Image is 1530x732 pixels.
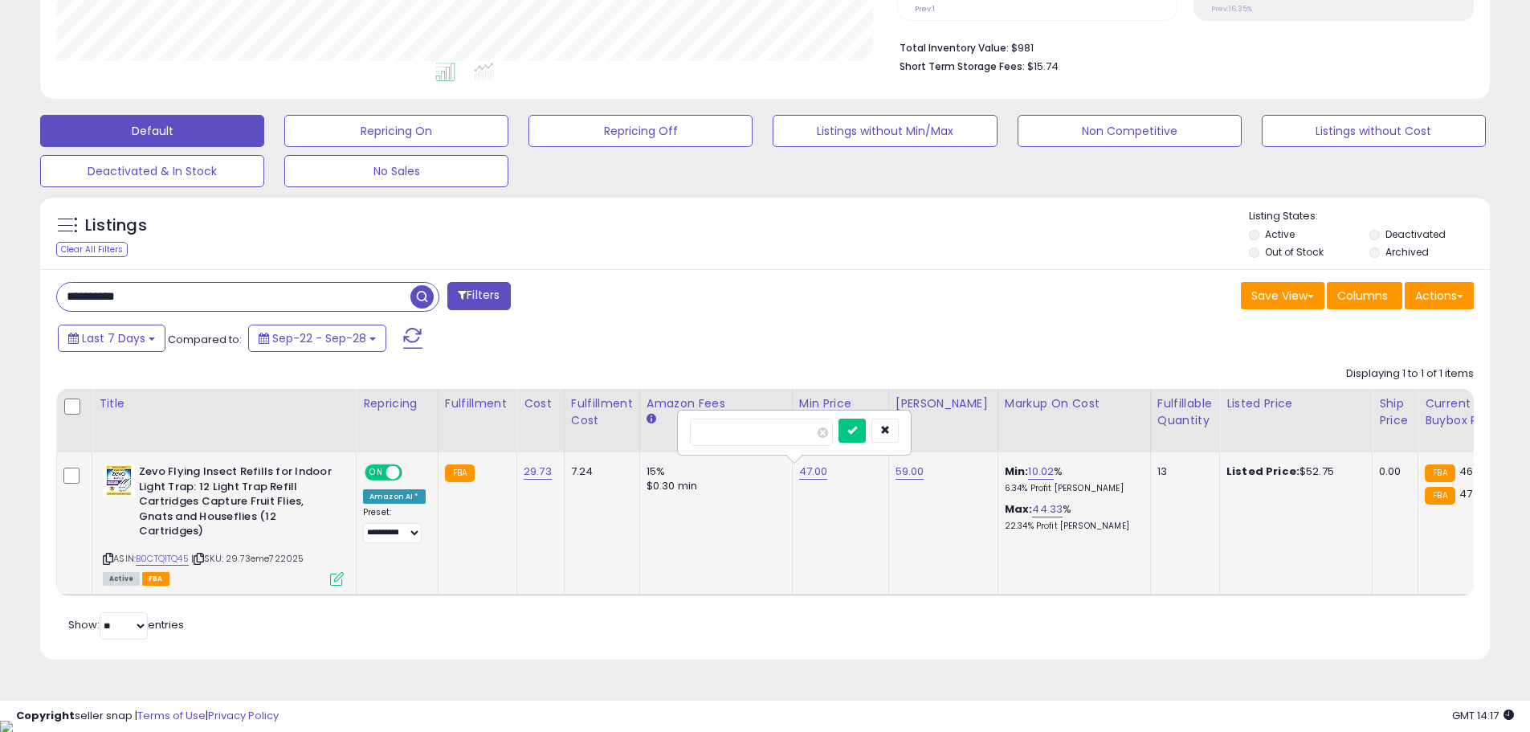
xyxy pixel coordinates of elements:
span: 2025-10-6 14:17 GMT [1452,708,1514,723]
label: Archived [1385,245,1429,259]
div: Amazon Fees [647,395,785,412]
span: FBA [142,572,169,586]
div: Cost [524,395,557,412]
span: Columns [1337,288,1388,304]
b: Min: [1005,464,1029,479]
button: Default [40,115,264,147]
h5: Listings [85,215,147,237]
a: 47.00 [799,464,828,480]
span: 46 [1459,464,1473,479]
button: Listings without Min/Max [773,115,997,147]
span: Show: entries [68,617,184,632]
button: Actions [1405,282,1474,309]
span: | SKU: 29.73eme722025 [191,552,304,565]
span: ON [366,466,386,480]
button: No Sales [284,155,508,187]
a: 44.33 [1032,501,1063,517]
button: Deactivated & In Stock [40,155,264,187]
button: Save View [1241,282,1324,309]
div: % [1005,502,1138,532]
button: Repricing On [284,115,508,147]
span: 47 [1459,486,1472,501]
a: 29.73 [524,464,552,480]
div: [PERSON_NAME] [896,395,991,412]
div: Displaying 1 to 1 of 1 items [1346,366,1474,382]
div: seller snap | | [16,709,279,724]
a: Terms of Use [137,708,206,723]
button: Sep-22 - Sep-28 [248,325,386,352]
button: Last 7 Days [58,325,165,352]
div: Listed Price [1226,395,1365,412]
small: Prev: 16.35% [1211,4,1252,14]
div: Current Buybox Price [1425,395,1508,429]
div: 0.00 [1379,464,1406,479]
li: $981 [900,37,1462,56]
div: Title [99,395,349,412]
b: Max: [1005,501,1033,517]
a: Privacy Policy [208,708,279,723]
small: FBA [445,464,475,482]
div: Preset: [363,507,426,543]
b: Listed Price: [1226,464,1299,479]
small: FBA [1425,487,1455,505]
button: Listings without Cost [1262,115,1486,147]
div: Amazon AI * [363,489,426,504]
div: $52.75 [1226,464,1360,479]
small: Prev: 1 [915,4,935,14]
div: Fulfillable Quantity [1157,395,1213,429]
img: 51i8nA65e7L._SL40_.jpg [103,464,135,497]
small: Amazon Fees. [647,412,656,427]
button: Filters [447,282,510,310]
p: 6.34% Profit [PERSON_NAME] [1005,483,1138,494]
div: Fulfillment [445,395,510,412]
label: Out of Stock [1265,245,1324,259]
div: Markup on Cost [1005,395,1144,412]
a: 10.02 [1028,464,1054,480]
div: 15% [647,464,780,479]
button: Repricing Off [528,115,753,147]
div: ASIN: [103,464,344,583]
small: FBA [1425,464,1455,482]
strong: Copyright [16,708,75,723]
th: The percentage added to the cost of goods (COGS) that forms the calculator for Min & Max prices. [998,389,1150,452]
a: 59.00 [896,464,924,480]
label: Active [1265,227,1295,241]
div: $0.30 min [647,479,780,493]
b: Zevo Flying Insect Refills for Indoor Light Trap: 12 Light Trap Refill Cartridges Capture Fruit F... [139,464,334,543]
b: Short Term Storage Fees: [900,59,1025,73]
div: Repricing [363,395,431,412]
span: OFF [400,466,426,480]
span: Last 7 Days [82,330,145,346]
span: $15.74 [1027,59,1059,74]
b: Total Inventory Value: [900,41,1009,55]
div: Min Price [799,395,882,412]
div: Clear All Filters [56,242,128,257]
span: All listings currently available for purchase on Amazon [103,572,140,586]
div: 13 [1157,464,1207,479]
p: Listing States: [1249,209,1490,224]
span: Compared to: [168,332,242,347]
div: 7.24 [571,464,627,479]
div: % [1005,464,1138,494]
div: Ship Price [1379,395,1411,429]
label: Deactivated [1385,227,1446,241]
button: Columns [1327,282,1402,309]
div: Fulfillment Cost [571,395,633,429]
button: Non Competitive [1018,115,1242,147]
p: 22.34% Profit [PERSON_NAME] [1005,521,1138,532]
span: Sep-22 - Sep-28 [272,330,366,346]
a: B0CTQ1TQ45 [136,552,189,566]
